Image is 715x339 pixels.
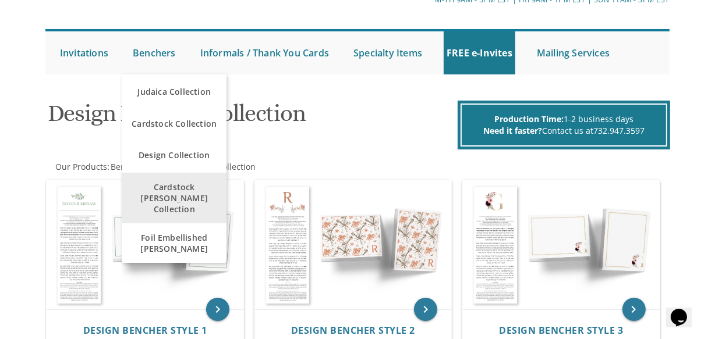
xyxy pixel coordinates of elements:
[197,31,332,74] a: Informals / Thank You Cards
[83,324,207,337] span: Design Bencher Style 1
[622,298,646,321] a: keyboard_arrow_right
[463,181,659,310] img: Design Bencher Style 3
[109,161,147,172] a: Benchers
[593,125,645,136] a: 732.947.3597
[483,125,542,136] span: Need it faster?
[122,109,226,138] a: Cardstock Collection
[47,181,243,310] img: Design Bencher Style 1
[122,173,226,223] a: Cardstock [PERSON_NAME] Collection
[83,325,207,336] a: Design Bencher Style 1
[444,31,515,74] a: FREE e-Invites
[414,298,437,321] a: keyboard_arrow_right
[125,112,224,135] span: Cardstock Collection
[48,101,455,135] h1: Design Bencher Collection
[125,226,224,260] span: Foil Embellished [PERSON_NAME]
[54,161,107,172] a: Our Products
[291,325,415,336] a: Design Bencher Style 2
[666,292,703,327] iframe: chat widget
[122,74,226,109] a: Judaica Collection
[122,223,226,263] a: Foil Embellished [PERSON_NAME]
[494,113,564,124] span: Production Time:
[255,181,451,310] img: Design Bencher Style 2
[122,138,226,173] a: Design Collection
[125,176,224,220] span: Cardstock [PERSON_NAME] Collection
[111,161,147,172] span: Benchers
[351,31,425,74] a: Specialty Items
[534,31,613,74] a: Mailing Services
[461,104,667,147] div: 1-2 business days Contact us at
[206,298,229,321] a: keyboard_arrow_right
[45,161,357,173] div: :
[130,31,179,74] a: Benchers
[57,31,111,74] a: Invitations
[499,325,623,336] a: Design Bencher Style 3
[291,324,415,337] span: Design Bencher Style 2
[499,324,623,337] span: Design Bencher Style 3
